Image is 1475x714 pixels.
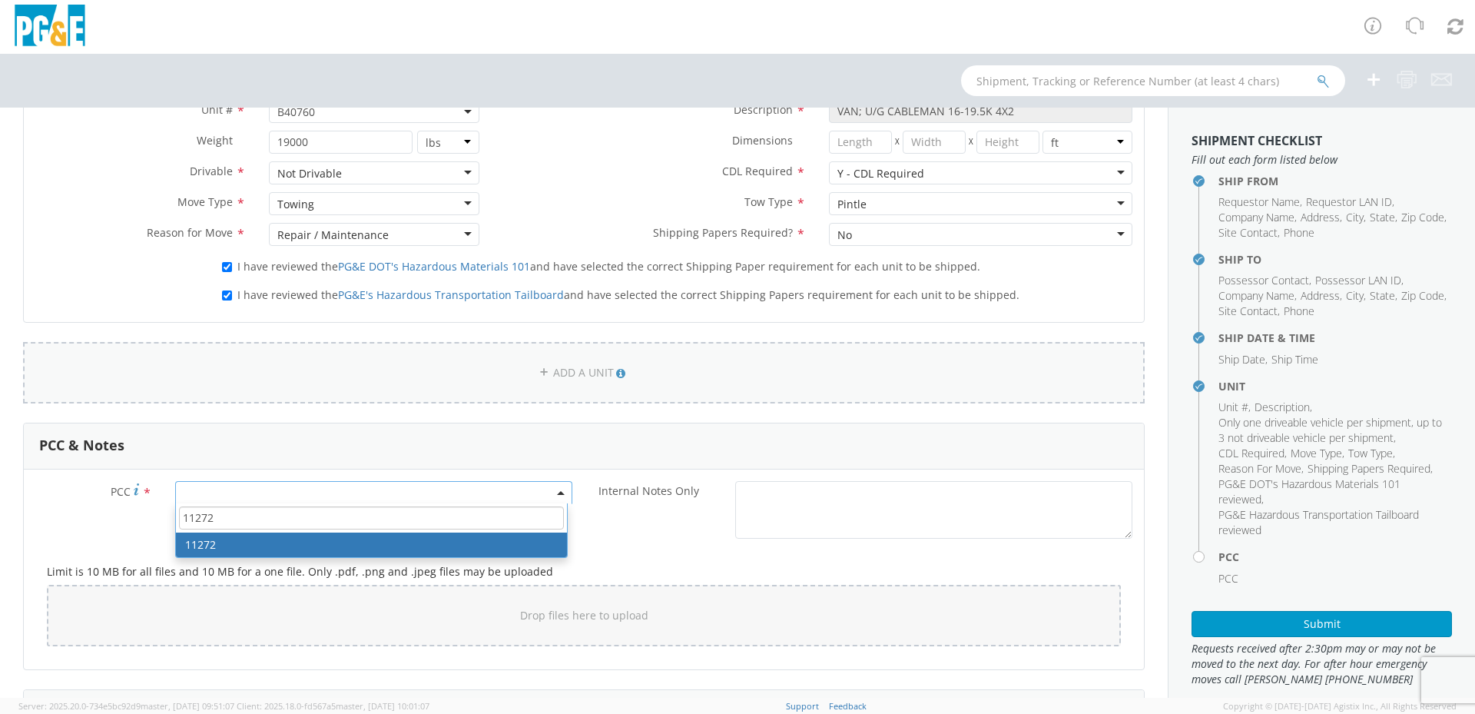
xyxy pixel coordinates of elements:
span: Internal Notes Only [598,483,699,498]
span: Move Type [1291,446,1342,460]
span: Requests received after 2:30pm may or may not be moved to the next day. For after hour emergency ... [1192,641,1452,687]
span: Dimensions [732,133,793,148]
div: Pintle [837,197,867,212]
span: B40760 [269,100,479,123]
span: Unit # [201,102,233,117]
span: Tow Type [1348,446,1393,460]
input: I have reviewed thePG&E's Hazardous Transportation Tailboardand have selected the correct Shippin... [222,291,232,301]
li: , [1218,288,1297,304]
span: PCC [111,484,131,499]
span: master, [DATE] 09:51:07 [141,700,234,712]
h4: Ship To [1218,254,1452,265]
h4: Unit [1218,380,1452,392]
h3: PCC & Notes [39,438,124,453]
li: , [1348,446,1395,461]
span: PCC [1218,571,1238,586]
li: , [1346,210,1366,225]
img: pge-logo-06675f144f4cfa6a6814.png [12,5,88,50]
span: Description [1255,400,1310,414]
a: Feedback [829,700,867,712]
span: Zip Code [1401,210,1444,224]
li: , [1218,225,1280,241]
li: , [1218,477,1448,507]
li: , [1218,446,1287,461]
span: City [1346,210,1364,224]
span: PG&E Hazardous Transportation Tailboard reviewed [1218,507,1419,537]
li: , [1308,461,1433,477]
span: Shipping Papers Required [1308,461,1430,476]
span: Possessor Contact [1218,273,1309,287]
span: Server: 2025.20.0-734e5bc92d9 [18,700,234,712]
span: X [966,131,976,154]
span: Shipping Papers Required? [653,225,793,240]
span: Requestor Name [1218,194,1300,209]
span: PG&E DOT's Hazardous Materials 101 reviewed [1218,477,1400,506]
li: , [1255,400,1312,415]
span: Zip Code [1401,288,1444,303]
span: CDL Required [722,164,793,178]
span: Site Contact [1218,225,1278,240]
span: Description [734,102,793,117]
h5: Limit is 10 MB for all files and 10 MB for a one file. Only .pdf, .png and .jpeg files may be upl... [47,566,1121,577]
span: Company Name [1218,210,1294,224]
li: 11272 [176,533,567,557]
a: Support [786,700,819,712]
button: Submit [1192,611,1452,637]
li: , [1218,304,1280,319]
div: Towing [277,197,314,212]
li: , [1370,288,1397,304]
li: , [1218,273,1311,288]
span: I have reviewed the and have selected the correct Shipping Papers requirement for each unit to be... [237,287,1019,302]
span: Company Name [1218,288,1294,303]
li: , [1218,194,1302,210]
li: , [1306,194,1394,210]
div: No [837,227,852,243]
span: master, [DATE] 10:01:07 [336,700,429,712]
span: X [892,131,903,154]
li: , [1370,210,1397,225]
h4: PCC [1218,551,1452,563]
li: , [1301,288,1342,304]
span: Client: 2025.18.0-fd567a5 [237,700,429,712]
li: , [1218,461,1304,477]
span: B40760 [277,105,471,119]
span: Drop files here to upload [520,608,648,623]
span: Drivable [190,164,233,178]
li: , [1401,210,1447,225]
div: Not Drivable [277,166,342,181]
a: PG&E DOT's Hazardous Materials 101 [338,259,530,274]
span: Unit # [1218,400,1248,414]
span: Site Contact [1218,304,1278,318]
li: , [1315,273,1404,288]
span: Weight [197,133,233,148]
input: Width [903,131,966,154]
span: Move Type [177,194,233,209]
span: Reason for Move [147,225,233,240]
span: Address [1301,210,1340,224]
input: Shipment, Tracking or Reference Number (at least 4 chars) [961,65,1345,96]
span: Requestor LAN ID [1306,194,1392,209]
span: Ship Time [1271,352,1318,367]
span: Only one driveable vehicle per shipment, up to 3 not driveable vehicle per shipment [1218,415,1442,445]
li: , [1346,288,1366,304]
div: Repair / Maintenance [277,227,389,243]
span: Address [1301,288,1340,303]
li: , [1218,415,1448,446]
input: I have reviewed thePG&E DOT's Hazardous Materials 101and have selected the correct Shipping Paper... [222,262,232,272]
span: Reason For Move [1218,461,1301,476]
span: Phone [1284,304,1314,318]
input: Height [976,131,1039,154]
li: , [1218,400,1251,415]
a: PG&E's Hazardous Transportation Tailboard [338,287,564,302]
span: Fill out each form listed below [1192,152,1452,168]
span: I have reviewed the and have selected the correct Shipping Paper requirement for each unit to be ... [237,259,980,274]
span: Possessor LAN ID [1315,273,1401,287]
span: State [1370,288,1395,303]
span: Phone [1284,225,1314,240]
span: City [1346,288,1364,303]
span: CDL Required [1218,446,1284,460]
strong: Shipment Checklist [1192,132,1322,149]
span: Ship Date [1218,352,1265,367]
li: , [1301,210,1342,225]
span: Copyright © [DATE]-[DATE] Agistix Inc., All Rights Reserved [1223,700,1457,712]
